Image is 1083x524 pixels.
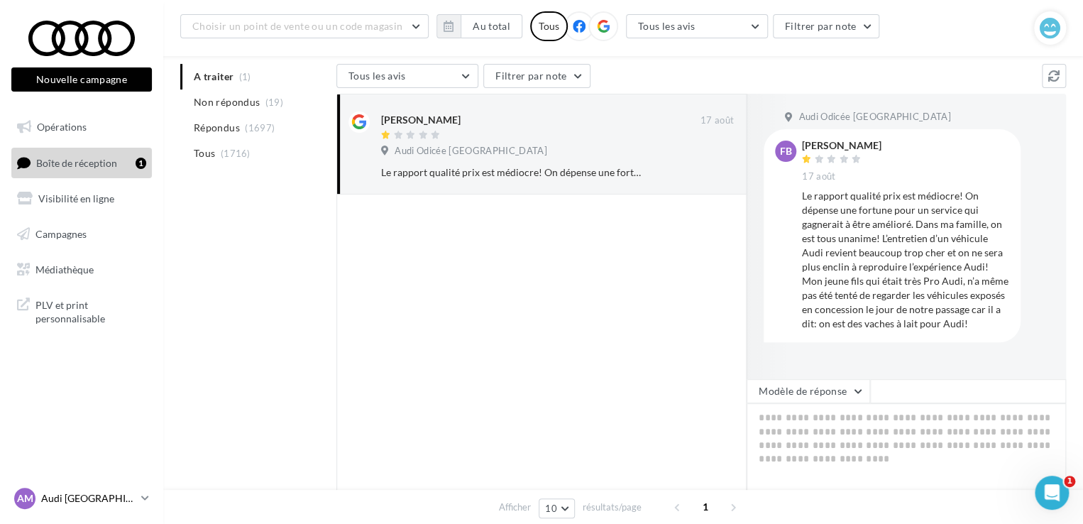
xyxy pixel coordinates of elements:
[336,64,478,88] button: Tous les avis
[694,496,717,518] span: 1
[9,148,155,178] a: Boîte de réception1
[9,219,155,249] a: Campagnes
[35,263,94,275] span: Médiathèque
[17,491,33,506] span: AM
[773,14,880,38] button: Filtrer par note
[381,165,642,180] div: Le rapport qualité prix est médiocre! On dépense une fortune pour un service qui gagnerait à être...
[436,14,522,38] button: Au total
[545,503,557,514] span: 10
[1035,476,1069,510] iframe: Intercom live chat
[36,156,117,168] span: Boîte de réception
[381,113,461,127] div: [PERSON_NAME]
[194,146,215,160] span: Tous
[194,95,260,109] span: Non répondus
[499,501,531,514] span: Afficher
[11,67,152,92] button: Nouvelle campagne
[700,114,734,127] span: 17 août
[461,14,522,38] button: Au total
[9,184,155,214] a: Visibilité en ligne
[802,141,881,151] div: [PERSON_NAME]
[11,485,152,512] a: AM Audi [GEOGRAPHIC_DATA]
[37,121,87,133] span: Opérations
[483,64,590,88] button: Filtrer par note
[136,158,146,169] div: 1
[802,170,835,183] span: 17 août
[265,97,283,108] span: (19)
[583,501,642,514] span: résultats/page
[348,70,406,82] span: Tous les avis
[747,379,870,403] button: Modèle de réponse
[245,122,275,133] span: (1697)
[194,121,240,135] span: Répondus
[626,14,768,38] button: Tous les avis
[530,11,568,41] div: Tous
[9,112,155,142] a: Opérations
[38,192,114,204] span: Visibilité en ligne
[638,20,696,32] span: Tous les avis
[35,228,87,240] span: Campagnes
[35,295,146,326] span: PLV et print personnalisable
[780,144,792,158] span: FB
[9,290,155,332] a: PLV et print personnalisable
[798,111,950,124] span: Audi Odicée [GEOGRAPHIC_DATA]
[9,255,155,285] a: Médiathèque
[395,145,546,158] span: Audi Odicée [GEOGRAPHIC_DATA]
[192,20,402,32] span: Choisir un point de vente ou un code magasin
[1064,476,1075,487] span: 1
[221,148,251,159] span: (1716)
[41,491,136,506] p: Audi [GEOGRAPHIC_DATA]
[180,14,429,38] button: Choisir un point de vente ou un code magasin
[539,498,575,518] button: 10
[802,189,1009,331] div: Le rapport qualité prix est médiocre! On dépense une fortune pour un service qui gagnerait à être...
